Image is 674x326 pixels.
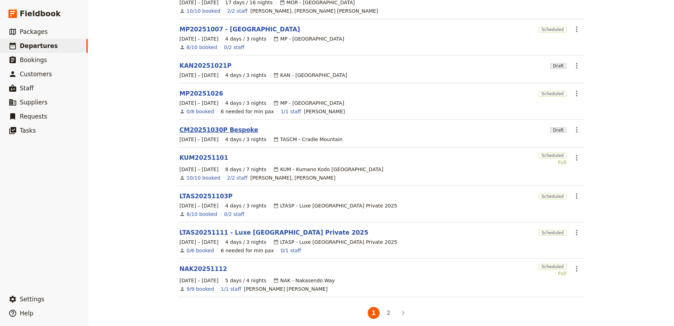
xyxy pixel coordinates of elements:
a: LTAS20251103P [179,192,233,200]
a: 0/2 staff [224,211,244,218]
span: Bookings [20,56,47,64]
button: Actions [571,124,583,136]
a: KUM20251101 [179,153,228,162]
span: Heather McNeice, Frith Hudson Graham [250,7,378,14]
button: Actions [571,152,583,164]
a: 2/2 staff [227,174,247,181]
span: Frith Hudson Graham [244,285,327,292]
span: 4 days / 3 nights [225,99,266,107]
span: [DATE] – [DATE] [179,72,219,79]
div: NAK - Nakasendo Way [273,277,335,284]
span: Settings [20,296,44,303]
span: Scheduled [539,91,566,97]
span: Suppliers [20,99,48,106]
div: Full [539,159,566,166]
span: [DATE] – [DATE] [179,99,219,107]
span: 5 days / 4 nights [225,277,266,284]
span: 8 days / 7 nights [225,166,266,173]
span: Scheduled [539,194,566,199]
a: 1/1 staff [221,285,241,292]
button: Actions [571,60,583,72]
button: 2 [382,307,394,319]
span: Helen O'Neill, Suzanne James [250,174,336,181]
span: [DATE] – [DATE] [179,277,219,284]
span: Scheduled [539,230,566,236]
span: 4 days / 3 nights [225,239,266,246]
span: Customers [20,71,52,78]
button: 1 [368,307,380,319]
span: Scheduled [539,264,566,270]
div: KUM - Kumano Kodo [GEOGRAPHIC_DATA] [273,166,384,173]
a: 1/1 staff [281,108,301,115]
div: 6 needed for min pax [221,108,274,115]
a: View the bookings for this departure [186,7,220,14]
span: 4 days / 3 nights [225,202,266,209]
span: 4 days / 3 nights [225,35,266,42]
a: CM20251030P Bespoke [179,126,258,134]
a: NAK20251112 [179,265,227,273]
div: LTASP - Luxe [GEOGRAPHIC_DATA] Private 2025 [273,239,397,246]
a: View the bookings for this departure [186,44,217,51]
a: View the bookings for this departure [186,285,214,292]
div: TASCM - Cradle Mountain [273,136,343,143]
span: Draft [550,127,566,133]
span: Melinda Russell [304,108,345,115]
span: [DATE] – [DATE] [179,202,219,209]
a: 0/2 staff [224,44,244,51]
a: 2/2 staff [227,7,247,14]
span: 4 days / 3 nights [225,136,266,143]
a: KAN20251021P [179,61,232,70]
ul: Pagination [351,306,411,320]
span: 4 days / 3 nights [225,72,266,79]
div: KAN - [GEOGRAPHIC_DATA] [273,72,347,79]
div: 6 needed for min pax [221,247,274,254]
a: View the bookings for this departure [186,108,214,115]
button: Actions [571,87,583,99]
span: Scheduled [539,153,566,158]
a: View the bookings for this departure [186,211,217,218]
div: MP - [GEOGRAPHIC_DATA] [273,35,344,42]
div: LTASP - Luxe [GEOGRAPHIC_DATA] Private 2025 [273,202,397,209]
a: MP20251026 [179,89,223,98]
button: Actions [571,23,583,35]
span: Packages [20,28,48,35]
span: [DATE] – [DATE] [179,35,219,42]
span: Fieldbook [20,8,61,19]
a: MP20251007 - [GEOGRAPHIC_DATA] [179,25,300,34]
span: [DATE] – [DATE] [179,166,219,173]
button: Next [397,307,409,319]
button: Actions [571,227,583,239]
span: Help [20,310,33,317]
span: Draft [550,63,566,69]
a: LTAS20251111 - Luxe [GEOGRAPHIC_DATA] Private 2025 [179,228,368,237]
button: Actions [571,263,583,275]
a: View the bookings for this departure [186,174,220,181]
div: Full [539,270,566,277]
span: Scheduled [539,27,566,32]
span: Departures [20,42,58,49]
span: Tasks [20,127,36,134]
span: [DATE] – [DATE] [179,136,219,143]
div: MP - [GEOGRAPHIC_DATA] [273,99,344,107]
span: [DATE] – [DATE] [179,239,219,246]
a: 0/1 staff [281,247,301,254]
button: Actions [571,190,583,202]
span: Staff [20,85,34,92]
a: View the bookings for this departure [186,247,214,254]
span: Requests [20,113,47,120]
